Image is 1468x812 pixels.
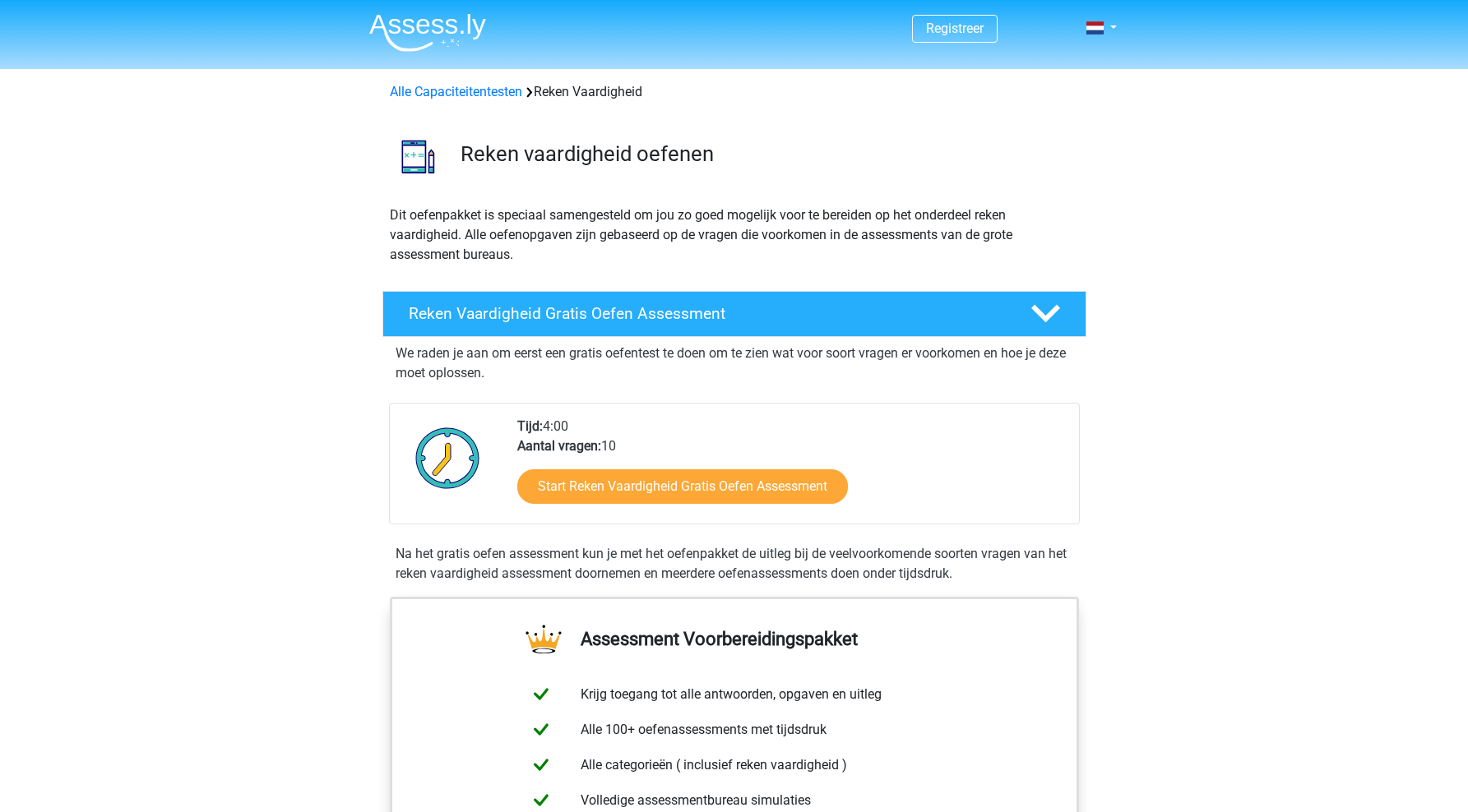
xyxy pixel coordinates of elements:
[389,544,1080,584] div: Na het gratis oefen assessment kun je met het oefenpakket de uitleg bij de veelvoorkomende soorte...
[383,82,1086,102] div: Reken Vaardigheid
[926,21,984,36] a: Registreer
[406,417,489,499] img: Klok
[396,344,1073,383] p: We raden je aan om eerst een gratis oefentest te doen om te zien wat voor soort vragen er voorkom...
[390,84,522,99] a: Alle Capaciteitentesten
[517,469,848,504] a: Start Reken Vaardigheid Gratis Oefen Assessment
[517,418,543,434] b: Tijd:
[390,205,1079,265] p: Dit oefenpakket is speciaal samengesteld om jou zo goed mogelijk voor te bereiden op het onderdee...
[461,141,1073,167] h3: Reken vaardigheid oefenen
[505,417,1078,524] div: 4:00 10
[409,304,1004,323] h4: Reken Vaardigheid Gratis Oefen Assessment
[376,291,1093,337] a: Reken Vaardigheid Gratis Oefen Assessment
[517,438,601,454] b: Aantal vragen:
[369,13,486,52] img: Assessly
[383,122,453,191] img: reken vaardigheid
